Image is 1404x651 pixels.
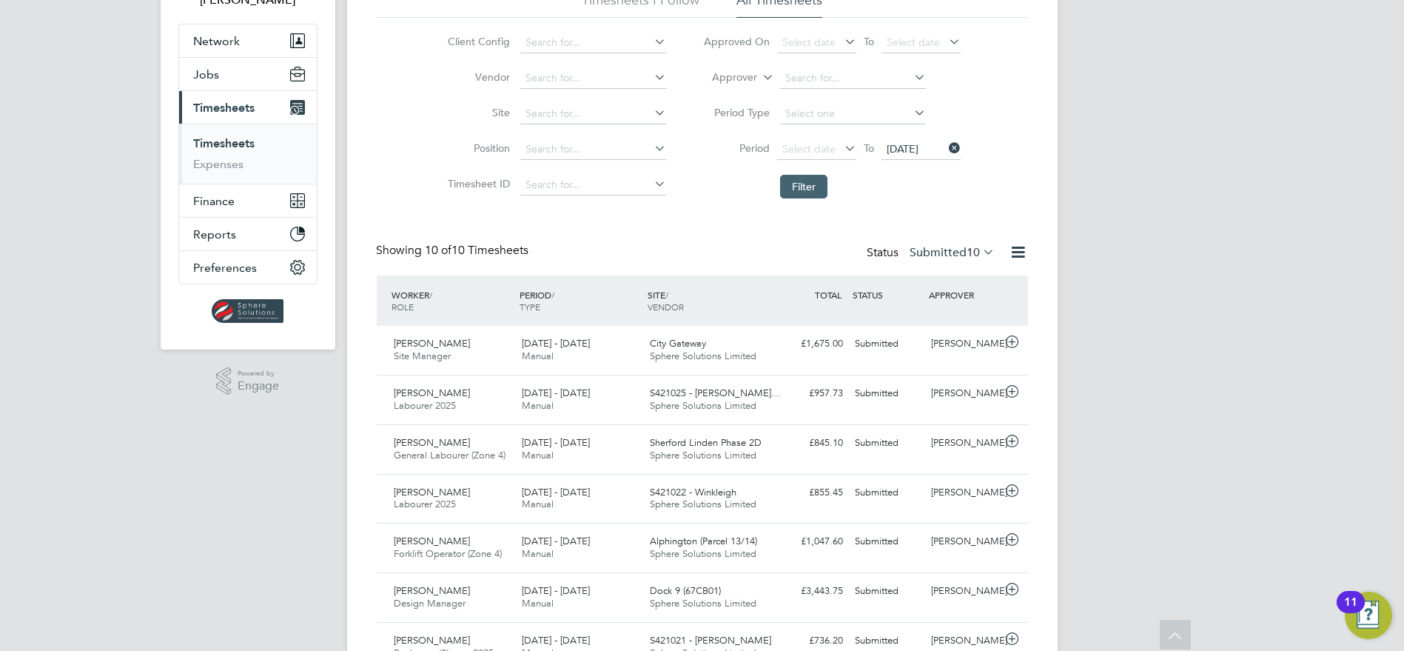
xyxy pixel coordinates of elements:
input: Search for... [780,68,926,89]
span: [PERSON_NAME] [394,387,471,399]
input: Select one [780,104,926,124]
label: Approved On [703,35,770,48]
span: TOTAL [815,289,842,301]
button: Filter [780,175,827,198]
span: 10 of [426,243,452,258]
span: [DATE] - [DATE] [522,486,590,498]
a: Expenses [194,157,244,171]
a: Timesheets [194,136,255,150]
span: TYPE [520,301,540,313]
span: Reports [194,227,237,241]
div: [PERSON_NAME] [925,530,1002,554]
span: Design Manager [394,597,466,610]
span: / [551,289,554,301]
input: Search for... [520,68,666,89]
label: Submitted [910,245,995,260]
span: [PERSON_NAME] [394,634,471,647]
span: S421022 - Winkleigh [650,486,736,498]
span: S421025 - [PERSON_NAME]… [650,387,781,399]
span: Sphere Solutions Limited [650,399,756,412]
label: Position [443,141,510,155]
span: Site Manager [394,350,451,362]
label: Site [443,106,510,119]
span: Manual [522,399,554,412]
div: Submitted [849,579,926,604]
div: £3,443.75 [772,579,849,604]
span: Manual [522,498,554,510]
span: / [665,289,668,301]
label: Client Config [443,35,510,48]
span: Manual [522,597,554,610]
button: Network [179,24,317,57]
span: [DATE] [887,142,918,156]
span: Labourer 2025 [394,399,457,412]
span: Sherford Linden Phase 2D [650,436,762,449]
div: £855.45 [772,481,849,505]
span: Alphington (Parcel 13/14) [650,535,757,547]
input: Search for... [520,139,666,160]
div: WORKER [389,281,517,320]
div: Status [867,243,998,264]
span: Sphere Solutions Limited [650,350,756,362]
span: / [430,289,433,301]
span: To [859,138,879,158]
span: Sphere Solutions Limited [650,547,756,560]
span: [PERSON_NAME] [394,535,471,547]
span: Preferences [194,261,258,275]
label: Timesheet ID [443,177,510,190]
div: STATUS [849,281,926,308]
div: £845.10 [772,431,849,455]
div: Submitted [849,481,926,505]
button: Preferences [179,251,317,284]
span: Labourer 2025 [394,498,457,510]
button: Timesheets [179,91,317,124]
span: Powered by [238,367,279,380]
span: [PERSON_NAME] [394,337,471,350]
span: Manual [522,350,554,362]
div: [PERSON_NAME] [925,481,1002,505]
div: Showing [377,243,532,258]
span: Forklift Operator (Zone 4) [394,547,503,560]
span: Jobs [194,67,220,81]
a: Powered byEngage [216,367,279,395]
span: Network [194,34,241,48]
span: [DATE] - [DATE] [522,436,590,449]
span: [PERSON_NAME] [394,584,471,597]
span: Manual [522,449,554,461]
div: £1,675.00 [772,332,849,356]
div: SITE [644,281,772,320]
span: [DATE] - [DATE] [522,634,590,647]
span: Timesheets [194,101,255,115]
div: £957.73 [772,381,849,406]
span: Sphere Solutions Limited [650,449,756,461]
span: [PERSON_NAME] [394,436,471,449]
span: Sphere Solutions Limited [650,498,756,510]
span: ROLE [392,301,414,313]
button: Reports [179,218,317,250]
div: PERIOD [516,281,644,320]
span: Manual [522,547,554,560]
div: [PERSON_NAME] [925,332,1002,356]
button: Jobs [179,58,317,90]
span: S421021 - [PERSON_NAME] [650,634,771,647]
div: Submitted [849,332,926,356]
button: Open Resource Center, 11 new notifications [1345,592,1392,639]
span: [DATE] - [DATE] [522,535,590,547]
div: Submitted [849,530,926,554]
div: [PERSON_NAME] [925,579,1002,604]
div: Timesheets [179,124,317,184]
label: Period [703,141,770,155]
span: [DATE] - [DATE] [522,584,590,597]
span: VENDOR [648,301,684,313]
a: Go to home page [178,299,318,323]
span: Select date [782,36,836,49]
label: Vendor [443,70,510,84]
input: Search for... [520,33,666,53]
input: Search for... [520,104,666,124]
div: APPROVER [925,281,1002,308]
span: 10 [967,245,981,260]
span: [DATE] - [DATE] [522,387,590,399]
span: Select date [782,142,836,156]
span: City Gateway [650,337,706,350]
img: spheresolutions-logo-retina.png [212,299,283,323]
